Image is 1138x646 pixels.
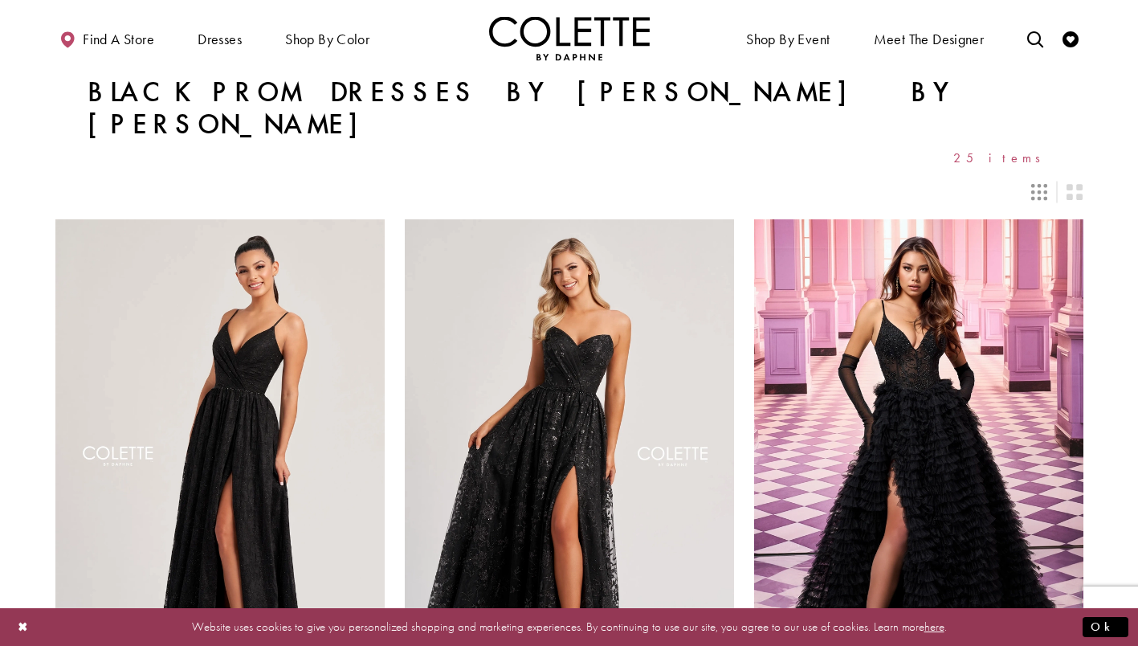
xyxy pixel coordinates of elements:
p: Website uses cookies to give you personalized shopping and marketing experiences. By continuing t... [116,616,1022,638]
span: 25 items [953,151,1051,165]
span: Shop By Event [742,16,834,60]
img: Colette by Daphne [489,16,650,60]
span: Meet the designer [874,31,985,47]
a: Toggle search [1023,16,1047,60]
span: Shop by color [285,31,369,47]
span: Dresses [194,16,246,60]
a: Meet the designer [870,16,989,60]
span: Switch layout to 2 columns [1067,184,1083,200]
button: Close Dialog [10,613,37,641]
div: Layout Controls [46,174,1093,210]
span: Shop by color [281,16,373,60]
a: Visit Home Page [489,16,650,60]
a: here [924,619,944,635]
span: Find a store [83,31,154,47]
a: Check Wishlist [1058,16,1083,60]
h1: Black Prom Dresses by [PERSON_NAME] by [PERSON_NAME] [88,76,1051,141]
button: Submit Dialog [1083,617,1128,637]
span: Shop By Event [746,31,830,47]
span: Dresses [198,31,242,47]
span: Switch layout to 3 columns [1031,184,1047,200]
a: Find a store [55,16,158,60]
